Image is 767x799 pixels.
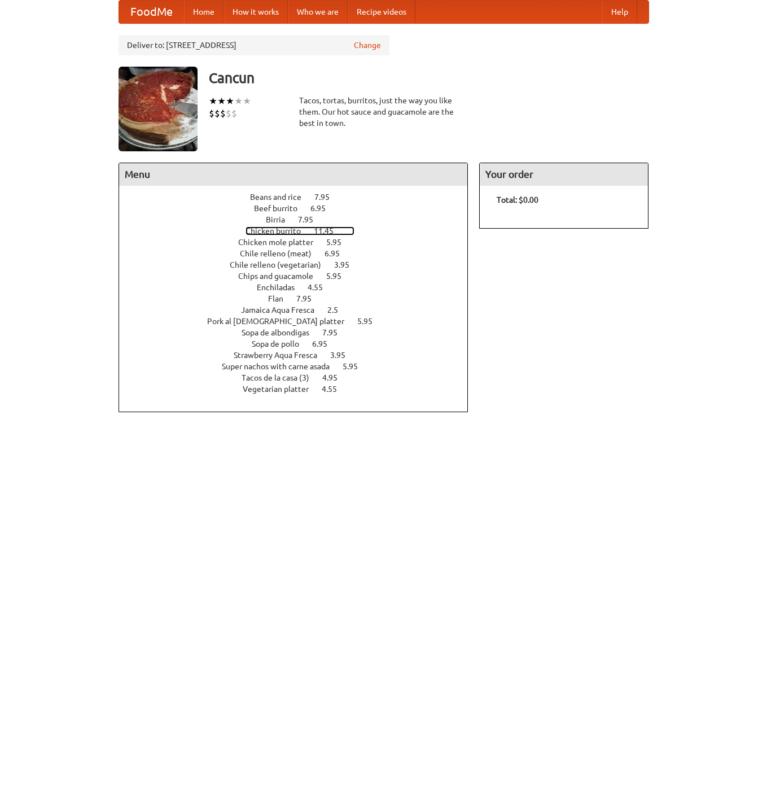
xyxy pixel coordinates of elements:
img: angular.jpg [119,67,198,151]
span: 3.95 [334,260,361,269]
span: Flan [268,294,295,303]
a: Tacos de la casa (3) 4.95 [242,373,358,382]
span: Chicken burrito [246,226,312,235]
span: 5.95 [326,272,353,281]
a: Change [354,40,381,51]
a: Chicken mole platter 5.95 [238,238,362,247]
a: Help [602,1,637,23]
a: Enchiladas 4.55 [257,283,344,292]
h4: Your order [480,163,648,186]
a: Chile relleno (vegetarian) 3.95 [230,260,370,269]
span: 5.95 [343,362,369,371]
a: Beef burrito 6.95 [254,204,347,213]
span: 4.55 [308,283,334,292]
a: Recipe videos [348,1,415,23]
a: Vegetarian platter 4.55 [243,385,358,394]
a: Home [184,1,223,23]
span: 7.95 [322,328,349,337]
a: Beans and rice 7.95 [250,193,350,202]
span: 2.5 [327,305,349,315]
span: 6.95 [310,204,337,213]
a: Flan 7.95 [268,294,332,303]
span: Sopa de albondigas [242,328,321,337]
span: Chicken mole platter [238,238,325,247]
span: Jamaica Aqua Fresca [241,305,326,315]
li: $ [209,107,214,120]
li: $ [220,107,226,120]
a: Sopa de pollo 6.95 [252,339,348,348]
span: 7.95 [298,215,325,224]
a: Who we are [288,1,348,23]
li: ★ [209,95,217,107]
span: Pork al [DEMOGRAPHIC_DATA] platter [207,317,356,326]
h4: Menu [119,163,468,186]
span: 3.95 [330,351,357,360]
li: ★ [226,95,234,107]
a: Chicken burrito 11.45 [246,226,354,235]
span: 4.95 [322,373,349,382]
li: ★ [234,95,243,107]
a: Birria 7.95 [266,215,334,224]
a: Chile relleno (meat) 6.95 [240,249,361,258]
span: Enchiladas [257,283,306,292]
span: Birria [266,215,296,224]
span: Beef burrito [254,204,309,213]
span: 6.95 [312,339,339,348]
a: How it works [223,1,288,23]
span: 5.95 [357,317,384,326]
span: Vegetarian platter [243,385,320,394]
span: Chile relleno (vegetarian) [230,260,332,269]
span: 5.95 [326,238,353,247]
span: Beans and rice [250,193,313,202]
span: Super nachos with carne asada [222,362,341,371]
a: Jamaica Aqua Fresca 2.5 [241,305,359,315]
a: Chips and guacamole 5.95 [238,272,362,281]
a: Sopa de albondigas 7.95 [242,328,358,337]
li: ★ [243,95,251,107]
span: 6.95 [325,249,351,258]
li: $ [214,107,220,120]
a: Super nachos with carne asada 5.95 [222,362,379,371]
span: Strawberry Aqua Fresca [234,351,328,360]
span: 7.95 [296,294,323,303]
span: Sopa de pollo [252,339,310,348]
span: Chile relleno (meat) [240,249,323,258]
div: Tacos, tortas, burritos, just the way you like them. Our hot sauce and guacamole are the best in ... [299,95,468,129]
a: Pork al [DEMOGRAPHIC_DATA] platter 5.95 [207,317,393,326]
a: FoodMe [119,1,184,23]
span: 11.45 [314,226,345,235]
span: 4.55 [322,385,348,394]
b: Total: $0.00 [497,195,538,204]
div: Deliver to: [STREET_ADDRESS] [119,35,389,55]
span: Tacos de la casa (3) [242,373,321,382]
span: 7.95 [314,193,341,202]
span: Chips and guacamole [238,272,325,281]
li: ★ [217,95,226,107]
li: $ [226,107,231,120]
a: Strawberry Aqua Fresca 3.95 [234,351,366,360]
h3: Cancun [209,67,649,89]
li: $ [231,107,237,120]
